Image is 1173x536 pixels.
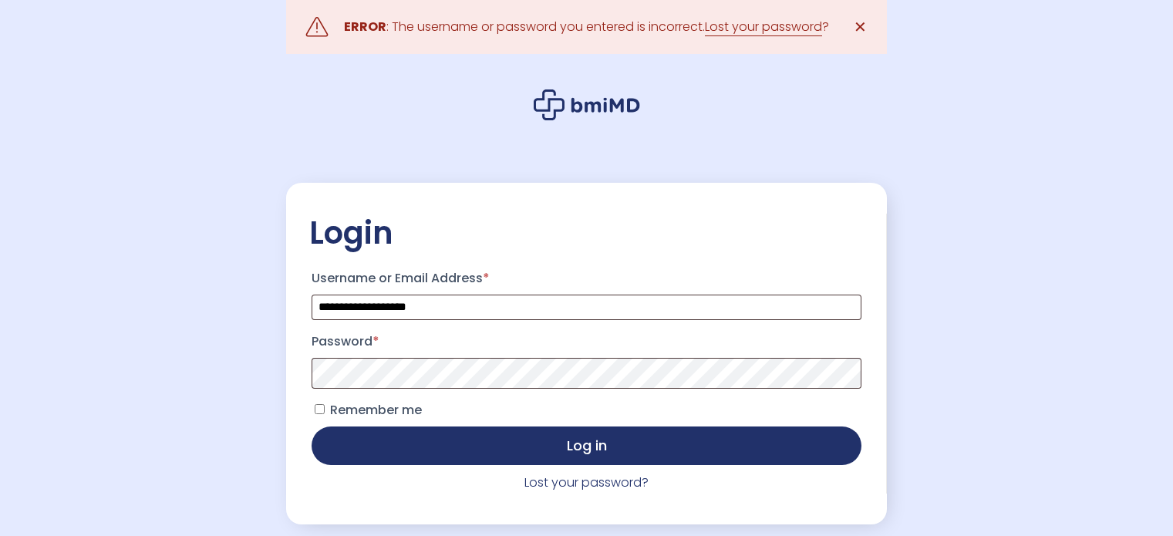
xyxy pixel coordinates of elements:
[344,18,386,35] strong: ERROR
[854,16,867,38] span: ✕
[705,18,822,36] a: Lost your password
[309,214,864,252] h2: Login
[330,401,422,419] span: Remember me
[344,16,829,38] div: : The username or password you entered is incorrect. ?
[524,474,649,491] a: Lost your password?
[315,404,325,414] input: Remember me
[312,329,861,354] label: Password
[844,12,875,42] a: ✕
[312,426,861,465] button: Log in
[312,266,861,291] label: Username or Email Address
